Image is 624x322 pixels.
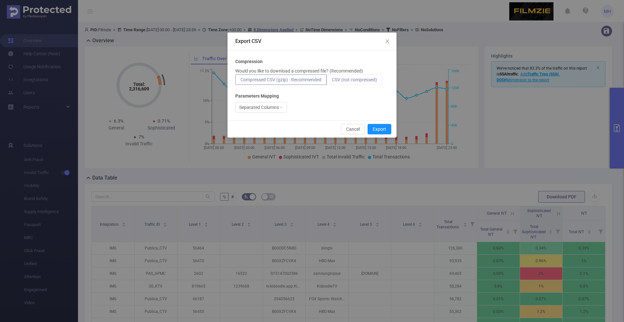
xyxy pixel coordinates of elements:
button: Close [378,33,396,51]
b: Compression [235,58,263,65]
div: Export CSV [235,38,389,45]
span: CSV (not compressed) [332,77,377,82]
button: Export [368,124,391,134]
i: icon: close [385,39,390,44]
p: Would you like to download a compressed file? (Recommended) [235,68,363,74]
div: Separated Columns [239,102,279,112]
button: Cancel [341,124,365,134]
b: Parameters Mapping [235,93,279,100]
span: Compressed CSV (gzip) - Recommended [240,77,321,82]
i: icon: down [279,105,283,110]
